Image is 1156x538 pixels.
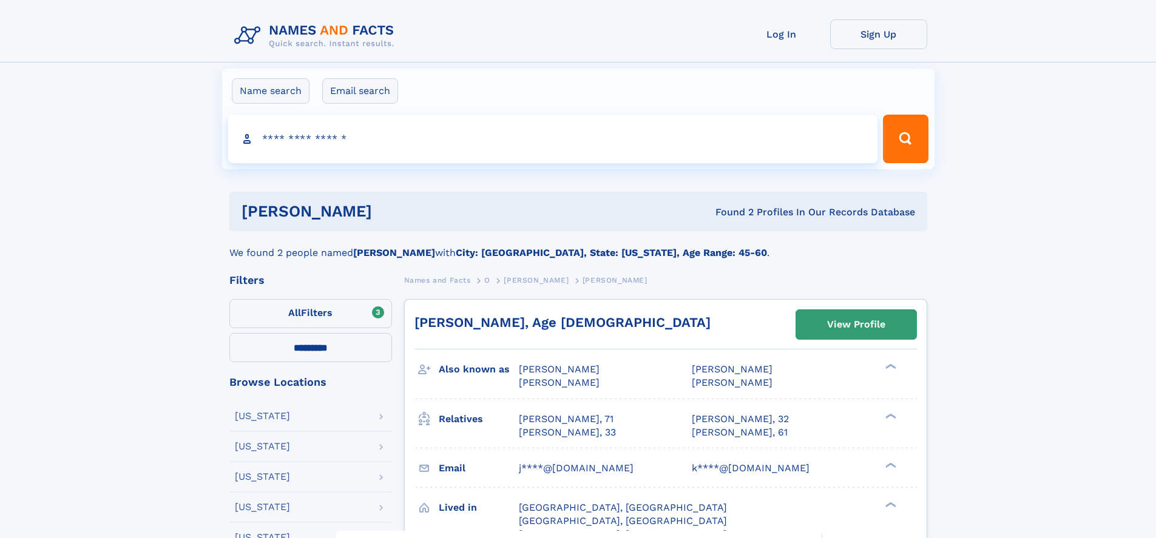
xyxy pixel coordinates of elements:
[733,19,830,49] a: Log In
[235,502,290,512] div: [US_STATE]
[353,247,435,258] b: [PERSON_NAME]
[439,458,519,479] h3: Email
[242,204,544,219] h1: [PERSON_NAME]
[583,276,647,284] span: [PERSON_NAME]
[235,442,290,451] div: [US_STATE]
[484,276,490,284] span: O
[288,307,301,318] span: All
[882,363,897,371] div: ❯
[504,272,569,287] a: [PERSON_NAME]
[692,377,772,388] span: [PERSON_NAME]
[229,231,927,260] div: We found 2 people named with .
[882,412,897,420] div: ❯
[235,411,290,421] div: [US_STATE]
[830,19,927,49] a: Sign Up
[439,497,519,518] h3: Lived in
[883,115,928,163] button: Search Button
[228,115,878,163] input: search input
[796,310,916,339] a: View Profile
[519,515,727,526] span: [GEOGRAPHIC_DATA], [GEOGRAPHIC_DATA]
[827,311,885,338] div: View Profile
[882,500,897,508] div: ❯
[414,315,711,330] a: [PERSON_NAME], Age [DEMOGRAPHIC_DATA]
[519,502,727,513] span: [GEOGRAPHIC_DATA], [GEOGRAPHIC_DATA]
[229,299,392,328] label: Filters
[692,426,788,439] a: [PERSON_NAME], 61
[504,276,569,284] span: [PERSON_NAME]
[322,78,398,104] label: Email search
[229,275,392,286] div: Filters
[519,412,613,426] a: [PERSON_NAME], 71
[519,363,600,375] span: [PERSON_NAME]
[519,377,600,388] span: [PERSON_NAME]
[692,412,789,426] a: [PERSON_NAME], 32
[229,19,404,52] img: Logo Names and Facts
[519,426,616,439] a: [PERSON_NAME], 33
[235,472,290,482] div: [US_STATE]
[692,363,772,375] span: [PERSON_NAME]
[232,78,309,104] label: Name search
[882,461,897,469] div: ❯
[229,377,392,388] div: Browse Locations
[404,272,471,287] a: Names and Facts
[439,359,519,380] h3: Also known as
[456,247,767,258] b: City: [GEOGRAPHIC_DATA], State: [US_STATE], Age Range: 45-60
[439,409,519,429] h3: Relatives
[484,272,490,287] a: O
[544,206,915,219] div: Found 2 Profiles In Our Records Database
